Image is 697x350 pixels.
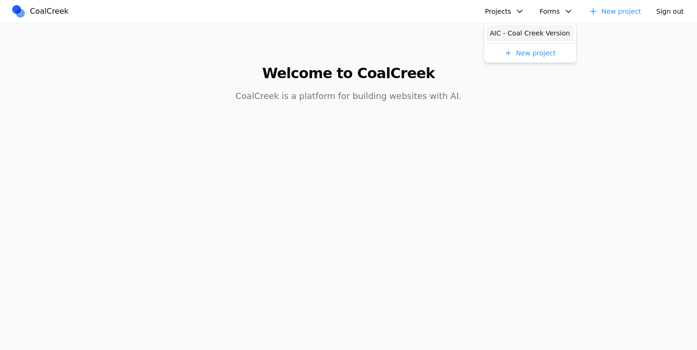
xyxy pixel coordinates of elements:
h1: Welcome to CoalCreek [166,65,531,82]
p: CoalCreek is a platform for building websites with AI. [166,90,531,103]
button: Sign out [651,4,689,19]
a: CoalCreek [11,4,73,18]
button: Projects [479,4,530,19]
a: New project [486,45,574,61]
div: Projects [484,23,577,63]
span: CoalCreek [30,6,69,17]
button: Forms [534,4,579,19]
a: New project [583,4,647,19]
a: AIC - Coal Creek Version [486,25,574,41]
